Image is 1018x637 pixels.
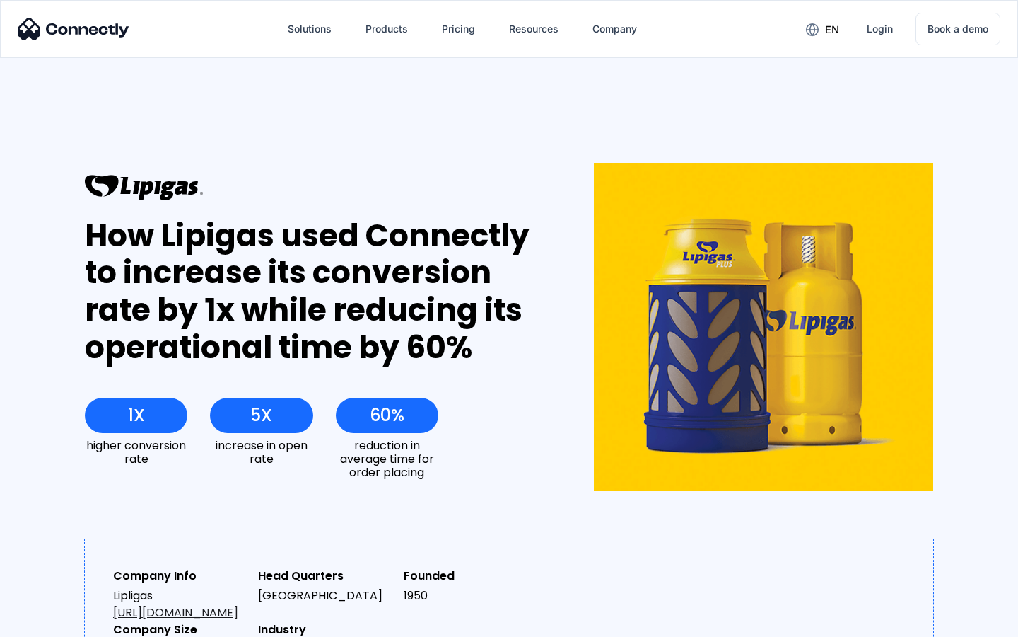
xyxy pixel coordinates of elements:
div: Products [365,19,408,39]
a: Pricing [431,12,486,46]
div: 1950 [404,587,537,604]
a: Book a demo [915,13,1000,45]
a: Login [855,12,904,46]
div: en [825,20,839,40]
div: 60% [370,406,404,425]
div: Login [867,19,893,39]
div: Pricing [442,19,475,39]
div: Company [592,19,637,39]
div: 1X [128,406,145,425]
div: [GEOGRAPHIC_DATA] [258,587,392,604]
div: How Lipigas used Connectly to increase its conversion rate by 1x while reducing its operational t... [85,217,542,367]
div: reduction in average time for order placing [336,439,438,480]
img: Connectly Logo [18,18,129,40]
div: Lipligas [113,587,247,621]
a: [URL][DOMAIN_NAME] [113,604,238,621]
div: 5X [250,406,272,425]
div: Resources [509,19,558,39]
div: Head Quarters [258,568,392,585]
div: Company Info [113,568,247,585]
div: increase in open rate [210,439,312,466]
div: Founded [404,568,537,585]
div: Solutions [288,19,332,39]
div: higher conversion rate [85,439,187,466]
